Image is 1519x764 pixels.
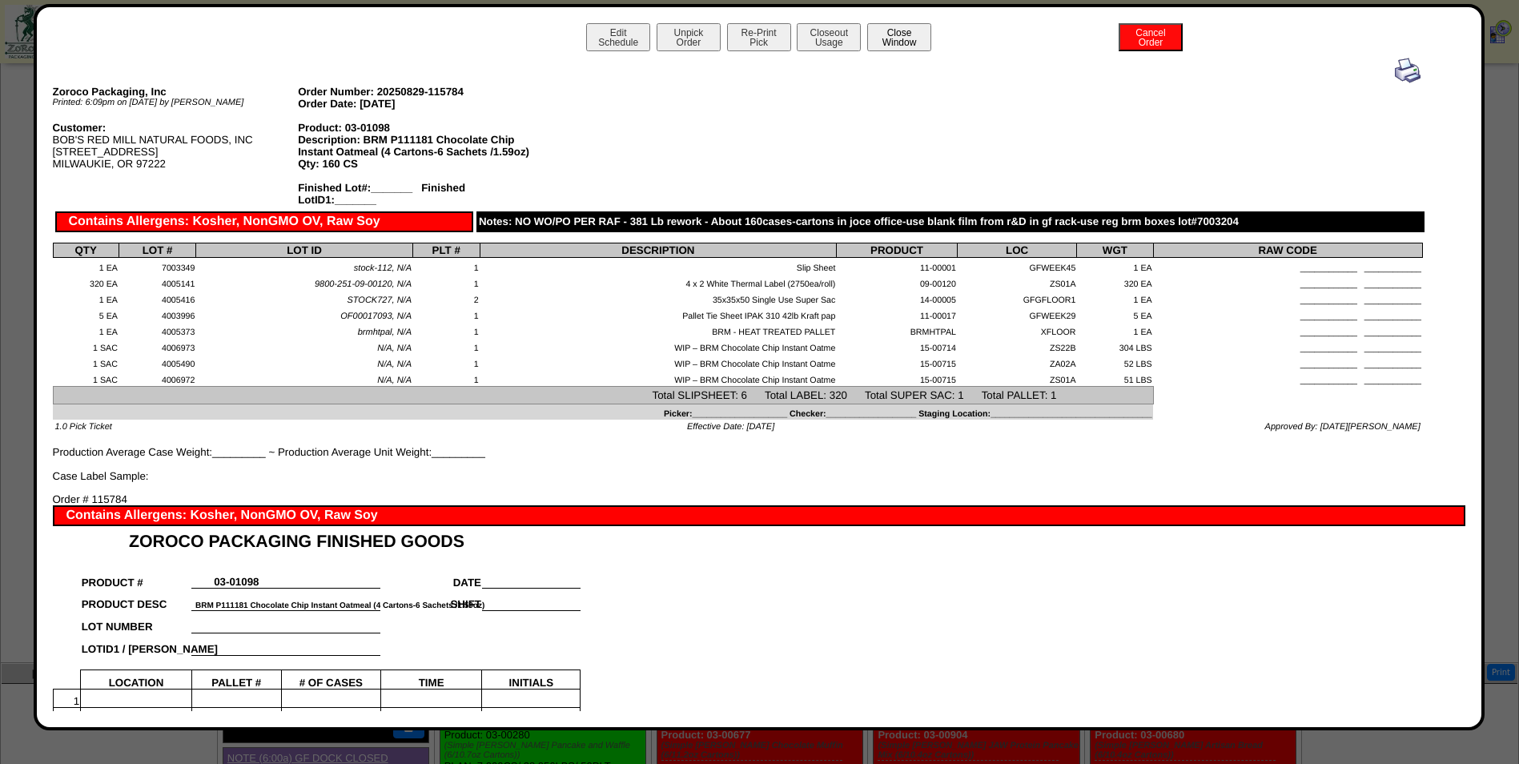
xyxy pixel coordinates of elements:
[298,98,544,110] div: Order Date: [DATE]
[81,566,192,589] td: PRODUCT #
[81,670,192,690] td: LOCATION
[298,182,544,206] div: Finished Lot#:_______ Finished LotID1:_______
[1077,338,1153,354] td: 304 LBS
[957,370,1077,386] td: ZS01A
[119,338,196,354] td: 4006973
[957,354,1077,370] td: ZA02A
[53,306,119,322] td: 5 EA
[119,274,196,290] td: 4005141
[1153,338,1422,354] td: ____________ ____________
[1153,370,1422,386] td: ____________ ____________
[480,258,837,274] td: Slip Sheet
[53,58,1423,482] div: Production Average Case Weight:_________ ~ Production Average Unit Weight:_________ Case Label Sa...
[53,387,1153,404] td: Total SLIPSHEET: 6 Total LABEL: 320 Total SUPER SAC: 1 Total PALLET: 1
[119,354,196,370] td: 4005490
[195,601,484,610] font: BRM P111181 Chocolate Chip Instant Oatmeal (4 Cartons-6 Sachets /1.59oz)
[1077,243,1153,258] th: WGT
[1077,258,1153,274] td: 1 EA
[797,23,861,51] button: CloseoutUsage
[298,86,544,98] div: Order Number: 20250829-115784
[837,338,958,354] td: 15-00714
[53,690,81,708] td: 1
[298,158,544,170] div: Qty: 160 CS
[119,243,196,258] th: LOT #
[1077,290,1153,306] td: 1 EA
[837,274,958,290] td: 09-00120
[55,422,112,432] span: 1.0 Pick Ticket
[196,243,413,258] th: LOT ID
[867,23,931,51] button: CloseWindow
[480,338,837,354] td: WIP – BRM Chocolate Chip Instant Oatme
[482,670,581,690] td: INITIALS
[81,633,192,655] td: LOTID1 / [PERSON_NAME]
[957,274,1077,290] td: ZS01A
[53,86,299,98] div: Zoroco Packaging, Inc
[380,589,482,611] td: SHIFT
[957,322,1077,338] td: XFLOOR
[377,344,412,353] span: N/A, N/A
[412,354,480,370] td: 1
[81,526,581,552] td: ZOROCO PACKAGING FINISHED GOODS
[53,322,119,338] td: 1 EA
[957,258,1077,274] td: GFWEEK45
[55,211,474,232] div: Contains Allergens: Kosher, NonGMO OV, Raw Soy
[298,122,544,134] div: Product: 03-01098
[957,306,1077,322] td: GFWEEK29
[480,274,837,290] td: 4 x 2 White Thermal Label (2750ea/roll)
[657,23,721,51] button: UnpickOrder
[1153,258,1422,274] td: ____________ ____________
[1077,354,1153,370] td: 52 LBS
[380,566,482,589] td: DATE
[480,306,837,322] td: Pallet Tie Sheet IPAK 310 42lb Kraft pap
[119,258,196,274] td: 7003349
[53,505,1465,526] div: Contains Allergens: Kosher, NonGMO OV, Raw Soy
[53,290,119,306] td: 1 EA
[358,328,412,337] span: brmhtpal, N/A
[837,306,958,322] td: 11-00017
[412,258,480,274] td: 1
[687,422,774,432] span: Effective Date: [DATE]
[837,290,958,306] td: 14-00005
[191,670,281,690] td: PALLET #
[1153,290,1422,306] td: ____________ ____________
[315,279,412,289] span: 9800-251-09-00120, N/A
[1265,422,1421,432] span: Approved By: [DATE][PERSON_NAME]
[1153,306,1422,322] td: ____________ ____________
[1153,243,1422,258] th: RAW CODE
[412,243,480,258] th: PLT #
[727,23,791,51] button: Re-PrintPick
[53,243,119,258] th: QTY
[412,274,480,290] td: 1
[377,360,412,369] span: N/A, N/A
[957,290,1077,306] td: GFGFLOOR1
[377,376,412,385] span: N/A, N/A
[412,338,480,354] td: 1
[340,312,412,321] span: OF00017093, N/A
[480,370,837,386] td: WIP – BRM Chocolate Chip Instant Oatme
[53,258,119,274] td: 1 EA
[119,322,196,338] td: 4005373
[53,122,299,170] div: BOB'S RED MILL NATURAL FOODS, INC [STREET_ADDRESS] MILWAUKIE, OR 97222
[837,354,958,370] td: 15-00715
[53,708,81,726] td: 2
[837,322,958,338] td: BRMHTPAL
[412,306,480,322] td: 1
[480,243,837,258] th: DESCRIPTION
[119,306,196,322] td: 4003996
[53,404,1153,420] td: Picker:____________________ Checker:___________________ Staging Location:________________________...
[53,98,299,107] div: Printed: 6:09pm on [DATE] by [PERSON_NAME]
[837,243,958,258] th: PRODUCT
[53,354,119,370] td: 1 SAC
[81,610,192,633] td: LOT NUMBER
[412,370,480,386] td: 1
[837,258,958,274] td: 11-00001
[119,370,196,386] td: 4006972
[480,322,837,338] td: BRM - HEAT TREATED PALLET
[1153,274,1422,290] td: ____________ ____________
[586,23,650,51] button: EditSchedule
[1077,274,1153,290] td: 320 EA
[412,290,480,306] td: 2
[53,338,119,354] td: 1 SAC
[1119,23,1183,51] button: CancelOrder
[1153,354,1422,370] td: ____________ ____________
